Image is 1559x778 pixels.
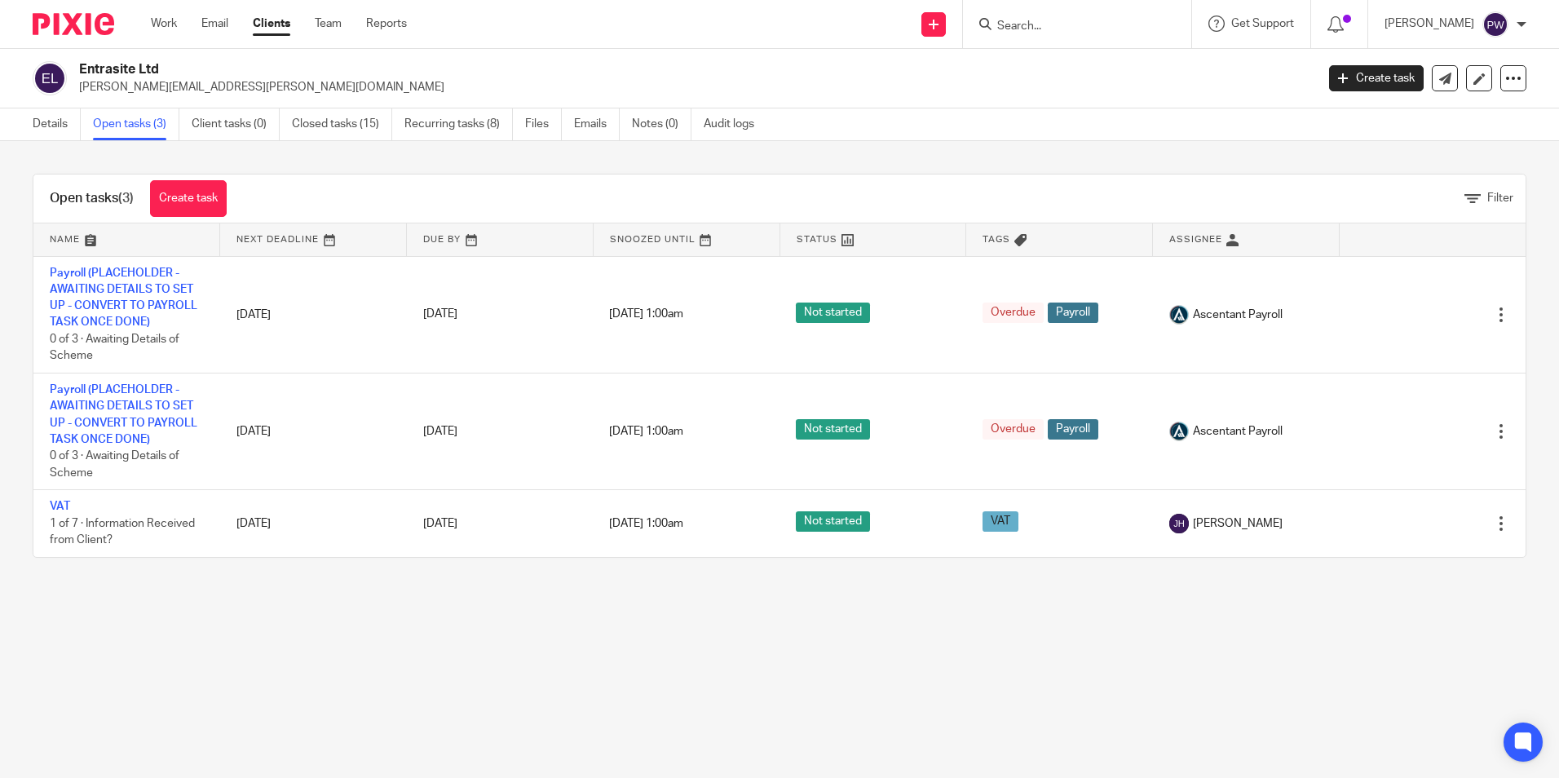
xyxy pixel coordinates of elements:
a: Work [151,15,177,32]
img: svg%3E [1482,11,1508,38]
span: [DATE] 1:00am [609,518,683,529]
img: svg%3E [1169,514,1189,533]
span: Payroll [1048,303,1098,323]
a: Emails [574,108,620,140]
span: Not started [796,511,870,532]
a: Clients [253,15,290,32]
span: Status [797,235,837,244]
a: Payroll (PLACEHOLDER - AWAITING DETAILS TO SET UP - CONVERT TO PAYROLL TASK ONCE DONE) [50,384,197,445]
img: Ascentant%20Round%20Only.png [1169,422,1189,441]
a: Files [525,108,562,140]
td: [DATE] [220,256,407,373]
a: Team [315,15,342,32]
img: svg%3E [33,61,67,95]
span: [DATE] 1:00am [609,426,683,437]
a: Audit logs [704,108,766,140]
a: Payroll (PLACEHOLDER - AWAITING DETAILS TO SET UP - CONVERT TO PAYROLL TASK ONCE DONE) [50,267,197,329]
span: VAT [983,511,1018,532]
a: Details [33,108,81,140]
span: 1 of 7 · Information Received from Client? [50,518,195,546]
span: Payroll [1048,419,1098,440]
a: Notes (0) [632,108,691,140]
span: 0 of 3 · Awaiting Details of Scheme [50,334,179,362]
span: [DATE] 1:00am [609,309,683,320]
span: [DATE] [423,309,457,320]
a: Reports [366,15,407,32]
span: (3) [118,192,134,205]
a: Recurring tasks (8) [404,108,513,140]
input: Search [996,20,1142,34]
span: 0 of 3 · Awaiting Details of Scheme [50,450,179,479]
a: Client tasks (0) [192,108,280,140]
span: Ascentant Payroll [1193,307,1283,323]
p: [PERSON_NAME][EMAIL_ADDRESS][PERSON_NAME][DOMAIN_NAME] [79,79,1305,95]
span: [PERSON_NAME] [1193,515,1283,532]
td: [DATE] [220,373,407,489]
span: [DATE] [423,518,457,529]
td: [DATE] [220,490,407,557]
a: Email [201,15,228,32]
span: Overdue [983,419,1044,440]
span: Not started [796,419,870,440]
span: Not started [796,303,870,323]
a: Open tasks (3) [93,108,179,140]
h2: Entrasite Ltd [79,61,1059,78]
a: Closed tasks (15) [292,108,392,140]
a: VAT [50,501,70,512]
span: Filter [1487,192,1513,204]
span: Snoozed Until [610,235,696,244]
span: [DATE] [423,426,457,437]
span: Tags [983,235,1010,244]
h1: Open tasks [50,190,134,207]
span: Ascentant Payroll [1193,423,1283,440]
span: Overdue [983,303,1044,323]
img: Pixie [33,13,114,35]
p: [PERSON_NAME] [1385,15,1474,32]
a: Create task [150,180,227,217]
img: Ascentant%20Round%20Only.png [1169,305,1189,325]
span: Get Support [1231,18,1294,29]
a: Create task [1329,65,1424,91]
